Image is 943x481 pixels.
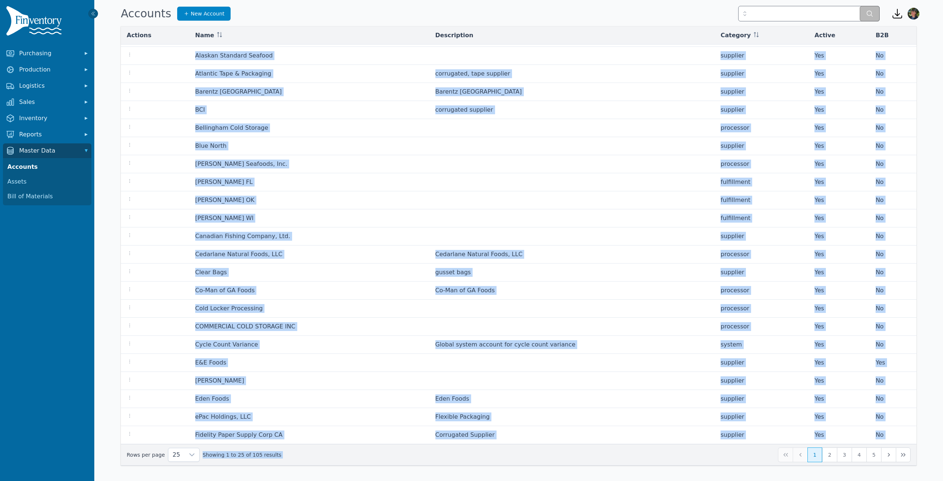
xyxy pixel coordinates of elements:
a: Cold Locker Processing [195,305,263,312]
a: Bellingham Cold Storage [195,124,268,131]
a: [PERSON_NAME] FL [195,178,253,185]
td: Cedarlane Natural Foods, LLC [430,245,715,264]
span: Sales [19,98,78,107]
td: corrugated, tape supplier [430,65,715,83]
td: Yes [809,300,870,318]
td: Yes [809,408,870,426]
button: Sales [3,95,91,109]
a: Assets [4,174,90,189]
td: processor [715,155,809,173]
td: No [870,191,916,209]
td: gusset bags [430,264,715,282]
td: Corrugated Supplier [430,426,715,444]
a: [PERSON_NAME] Seafoods, Inc. [195,160,287,167]
td: processor [715,318,809,336]
button: Next Page [881,447,896,462]
td: No [870,426,916,444]
td: corrugated supplier [430,101,715,119]
a: [PERSON_NAME] WI [195,215,254,222]
img: Berea Bradshaw [908,8,919,20]
span: Reports [19,130,78,139]
td: supplier [715,47,809,65]
td: No [870,119,916,137]
td: supplier [715,390,809,408]
td: No [870,372,916,390]
td: Yes [809,318,870,336]
td: Yes [870,354,916,372]
img: Finventory [6,6,65,39]
td: No [870,65,916,83]
span: Showing 1 to 25 of 105 results [203,451,281,459]
td: Yes [809,191,870,209]
td: No [870,83,916,101]
td: No [870,209,916,227]
a: Fidelity Paper Supply Corp CA [195,431,283,438]
td: Yes [809,47,870,65]
span: Rows per page [168,448,185,461]
td: supplier [715,227,809,245]
a: [PERSON_NAME] OK [195,196,255,203]
button: Inventory [3,111,91,126]
td: Flexible Packaging [430,408,715,426]
h1: Accounts [121,7,171,20]
td: Yes [809,426,870,444]
td: Yes [809,282,870,300]
td: No [870,264,916,282]
td: Barentz [GEOGRAPHIC_DATA] [430,83,715,101]
td: supplier [715,101,809,119]
span: Active [814,31,835,40]
a: Canadian Fishing Company, Ltd. [195,233,290,240]
td: processor [715,300,809,318]
a: E&E Foods [195,359,226,366]
td: Yes [809,209,870,227]
a: Eden Foods [195,395,229,402]
button: Last Page [896,447,911,462]
a: [PERSON_NAME] [195,377,244,384]
td: supplier [715,264,809,282]
td: No [870,137,916,155]
button: Page 3 [837,447,852,462]
td: No [870,155,916,173]
td: No [870,227,916,245]
td: Yes [809,264,870,282]
a: Co-Man of GA Foods [195,287,255,294]
td: supplier [715,408,809,426]
a: Bill of Materials [4,189,90,204]
span: Name [195,31,214,40]
span: Inventory [19,114,78,123]
a: Clear Bags [195,269,227,276]
a: Accounts [4,160,90,174]
td: fulfillment [715,209,809,227]
td: Yes [809,101,870,119]
a: Atlantic Tape & Packaging [195,70,271,77]
td: supplier [715,426,809,444]
span: Actions [127,31,151,40]
span: Production [19,65,78,74]
td: Yes [809,119,870,137]
button: Page 4 [852,447,866,462]
button: Master Data [3,143,91,158]
td: No [870,282,916,300]
td: No [870,390,916,408]
td: processor [715,282,809,300]
td: No [870,336,916,354]
td: supplier [715,137,809,155]
a: Blue North [195,142,227,149]
td: No [870,47,916,65]
td: supplier [715,354,809,372]
td: supplier [715,372,809,390]
td: Yes [809,245,870,264]
button: Page 5 [866,447,881,462]
td: Yes [809,354,870,372]
button: Logistics [3,79,91,93]
a: Cedarlane Natural Foods, LLC [195,251,283,258]
td: Yes [809,137,870,155]
td: Yes [809,372,870,390]
td: Yes [809,173,870,191]
td: No [870,173,916,191]
td: No [870,101,916,119]
td: fulfillment [715,173,809,191]
td: No [870,408,916,426]
td: supplier [715,83,809,101]
span: Purchasing [19,49,78,58]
